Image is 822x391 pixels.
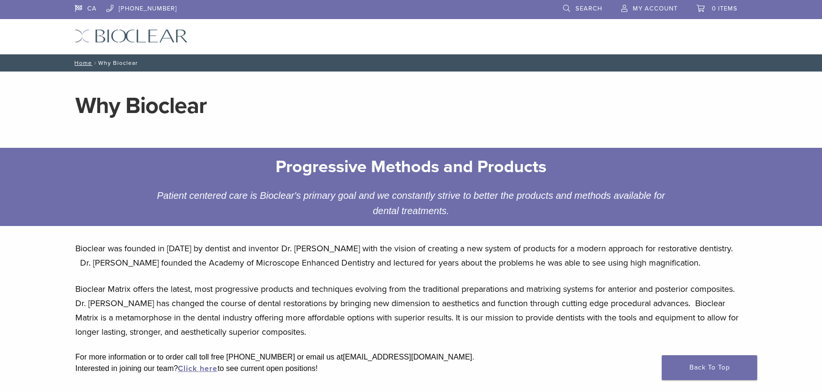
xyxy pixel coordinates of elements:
[575,5,602,12] span: Search
[75,94,747,117] h1: Why Bioclear
[68,54,754,72] nav: Why Bioclear
[712,5,738,12] span: 0 items
[178,364,217,373] a: Click here
[75,363,747,374] div: Interested in joining our team? to see current open positions!
[137,188,685,218] div: Patient centered care is Bioclear's primary goal and we constantly strive to better the products ...
[75,282,747,339] p: Bioclear Matrix offers the latest, most progressive products and techniques evolving from the tra...
[75,351,747,363] div: For more information or to order call toll free [PHONE_NUMBER] or email us at [EMAIL_ADDRESS][DOM...
[75,241,747,270] p: Bioclear was founded in [DATE] by dentist and inventor Dr. [PERSON_NAME] with the vision of creat...
[144,155,678,178] h2: Progressive Methods and Products
[633,5,678,12] span: My Account
[662,355,757,380] a: Back To Top
[92,61,98,65] span: /
[72,60,92,66] a: Home
[75,29,188,43] img: Bioclear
